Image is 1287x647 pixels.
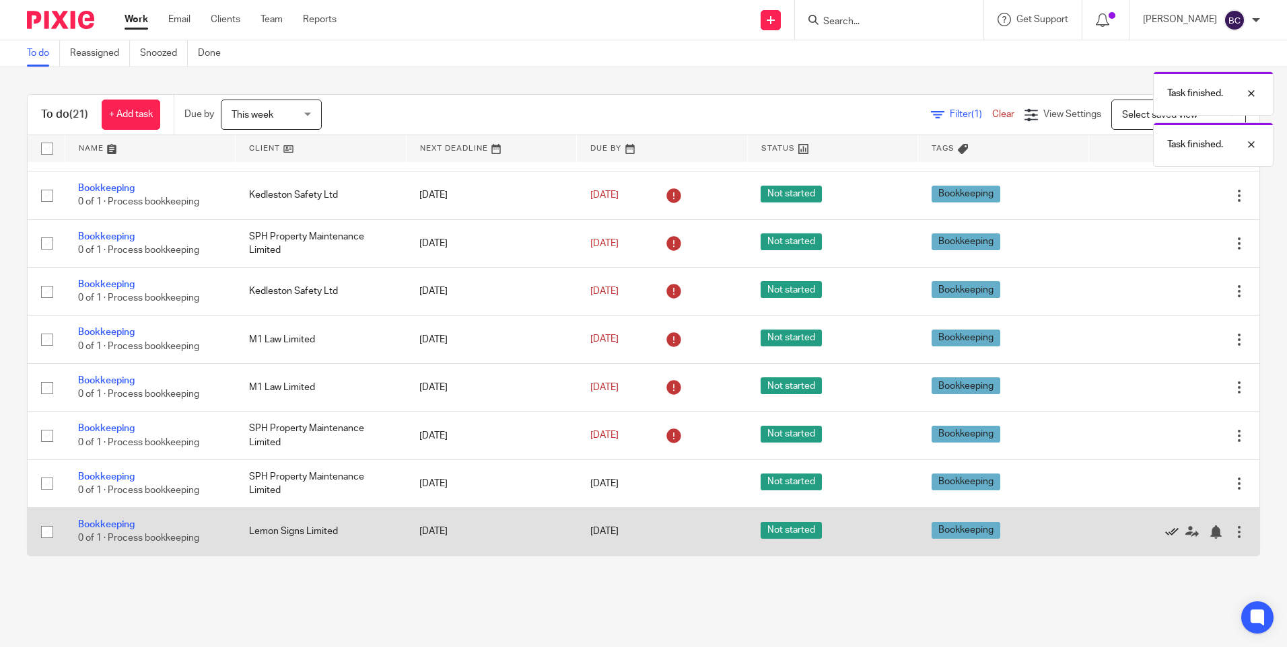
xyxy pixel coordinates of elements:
span: [DATE] [590,335,619,344]
a: Snoozed [140,40,188,67]
span: Not started [761,330,822,346]
span: 0 of 1 · Process bookkeeping [78,389,199,399]
span: Bookkeeping [932,281,1000,298]
a: Reassigned [70,40,130,67]
span: Bookkeeping [932,426,1000,443]
img: svg%3E [1224,9,1245,31]
h1: To do [41,108,88,122]
span: [DATE] [590,383,619,392]
span: Bookkeeping [932,186,1000,202]
span: Bookkeeping [932,330,1000,346]
span: Not started [761,281,822,298]
td: SPH Property Maintenance Limited [236,459,407,507]
span: 0 of 1 · Process bookkeeping [78,342,199,351]
a: Bookkeeping [78,280,135,289]
span: 0 of 1 · Process bookkeeping [78,438,199,447]
p: Task finished. [1167,138,1223,151]
a: Mark as done [1165,525,1185,538]
span: [DATE] [590,190,619,200]
span: (21) [69,109,88,120]
a: To do [27,40,60,67]
td: [DATE] [406,219,577,267]
td: [DATE] [406,315,577,363]
span: 0 of 1 · Process bookkeeping [78,294,199,303]
span: Bookkeeping [932,473,1000,490]
span: [DATE] [590,287,619,296]
span: 0 of 1 · Process bookkeeping [78,534,199,543]
td: [DATE] [406,172,577,219]
span: [DATE] [590,239,619,248]
a: Bookkeeping [78,328,135,337]
span: 0 of 1 · Process bookkeeping [78,198,199,207]
span: Not started [761,377,822,394]
a: Work [125,13,148,26]
p: Due by [184,108,214,121]
a: Email [168,13,190,26]
span: [DATE] [590,430,619,440]
a: Bookkeeping [78,424,135,433]
span: Not started [761,426,822,443]
p: Task finished. [1167,87,1223,100]
span: 0 of 1 · Process bookkeeping [78,486,199,495]
span: Not started [761,473,822,490]
span: Not started [761,186,822,202]
a: Team [260,13,283,26]
img: Pixie [27,11,94,29]
a: Bookkeeping [78,232,135,241]
td: SPH Property Maintenance Limited [236,219,407,267]
span: [DATE] [590,527,619,536]
a: Done [198,40,231,67]
td: Lemon Signs Limited [236,508,407,556]
td: [DATE] [406,412,577,459]
a: Reports [303,13,337,26]
span: Not started [761,233,822,250]
td: [DATE] [406,268,577,315]
td: Kedleston Safety Ltd [236,268,407,315]
a: Bookkeeping [78,184,135,193]
td: M1 Law Limited [236,315,407,363]
td: [DATE] [406,459,577,507]
span: Bookkeeping [932,233,1000,250]
span: Bookkeeping [932,522,1000,539]
a: Bookkeeping [78,472,135,482]
td: [DATE] [406,508,577,556]
td: SPH Property Maintenance Limited [236,412,407,459]
span: 0 of 1 · Process bookkeeping [78,245,199,255]
td: Kedleston Safety Ltd [236,172,407,219]
a: Bookkeeping [78,376,135,385]
span: [DATE] [590,479,619,488]
span: This week [232,110,273,120]
a: Clients [211,13,240,26]
td: [DATE] [406,364,577,412]
span: Bookkeeping [932,377,1000,394]
td: M1 Law Limited [236,364,407,412]
span: Not started [761,522,822,539]
a: Bookkeeping [78,520,135,529]
a: + Add task [102,100,160,130]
